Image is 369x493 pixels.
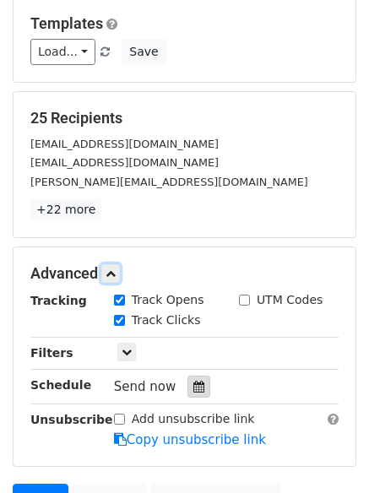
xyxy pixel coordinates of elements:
[114,432,266,447] a: Copy unsubscribe link
[30,378,91,392] strong: Schedule
[30,346,73,360] strong: Filters
[30,109,339,127] h5: 25 Recipients
[30,138,219,150] small: [EMAIL_ADDRESS][DOMAIN_NAME]
[30,294,87,307] strong: Tracking
[30,176,308,188] small: [PERSON_NAME][EMAIL_ADDRESS][DOMAIN_NAME]
[132,410,255,428] label: Add unsubscribe link
[122,39,166,65] button: Save
[30,14,103,32] a: Templates
[30,264,339,283] h5: Advanced
[30,156,219,169] small: [EMAIL_ADDRESS][DOMAIN_NAME]
[114,379,176,394] span: Send now
[30,413,113,426] strong: Unsubscribe
[132,312,201,329] label: Track Clicks
[30,199,101,220] a: +22 more
[285,412,369,493] iframe: Chat Widget
[132,291,204,309] label: Track Opens
[30,39,95,65] a: Load...
[257,291,323,309] label: UTM Codes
